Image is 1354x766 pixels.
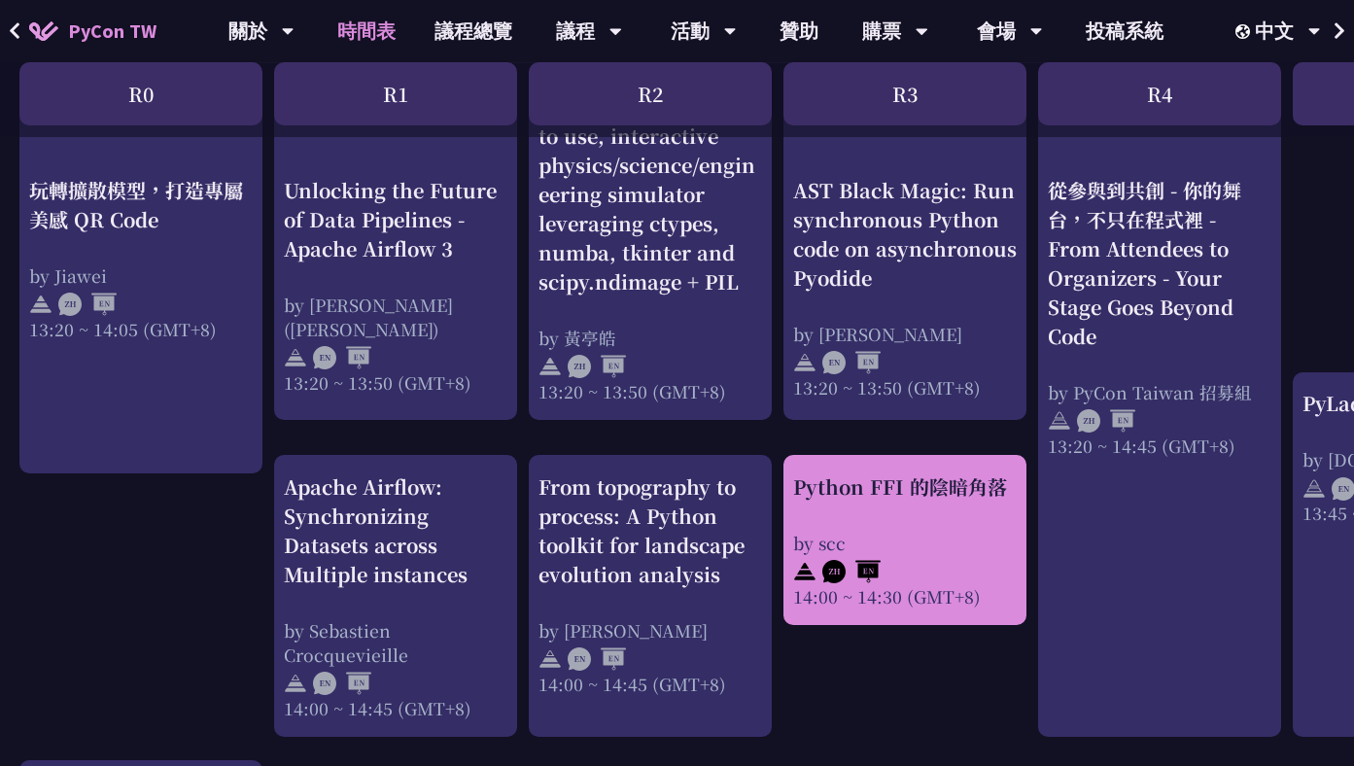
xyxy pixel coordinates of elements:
a: Unlocking the Future of Data Pipelines - Apache Airflow 3 by [PERSON_NAME] ([PERSON_NAME]) 13:20 ... [284,92,507,403]
img: ZHEN.371966e.svg [568,355,626,378]
div: 玩轉擴散模型，打造專屬美感 QR Code [29,175,253,233]
div: Apache Airflow: Synchronizing Datasets across Multiple instances [284,472,507,589]
div: 13:20 ~ 14:45 (GMT+8) [1048,433,1271,457]
div: From topography to process: A Python toolkit for landscape evolution analysis [538,472,762,589]
img: svg+xml;base64,PHN2ZyB4bWxucz0iaHR0cDovL3d3dy53My5vcmcvMjAwMC9zdmciIHdpZHRoPSIyNCIgaGVpZ2h0PSIyNC... [1048,409,1071,433]
div: 14:00 ~ 14:45 (GMT+8) [284,696,507,720]
img: ZHEN.371966e.svg [822,560,881,583]
div: by Sebastien Crocquevieille [284,618,507,667]
div: by 黃亭皓 [538,326,762,350]
div: 從參與到共創 - 你的舞台，不只在程式裡 - From Attendees to Organizers - Your Stage Goes Beyond Code [1048,175,1271,350]
a: How to write an easy to use, interactive physics/science/engineering simulator leveraging ctypes,... [538,92,762,403]
div: R0 [19,62,262,125]
img: svg+xml;base64,PHN2ZyB4bWxucz0iaHR0cDovL3d3dy53My5vcmcvMjAwMC9zdmciIHdpZHRoPSIyNCIgaGVpZ2h0PSIyNC... [793,351,816,374]
img: svg+xml;base64,PHN2ZyB4bWxucz0iaHR0cDovL3d3dy53My5vcmcvMjAwMC9zdmciIHdpZHRoPSIyNCIgaGVpZ2h0PSIyNC... [29,293,52,316]
div: by [PERSON_NAME] [538,618,762,643]
div: 14:00 ~ 14:30 (GMT+8) [793,584,1017,609]
div: by scc [793,531,1017,555]
a: AST Black Magic: Run synchronous Python code on asynchronous Pyodide by [PERSON_NAME] 13:20 ~ 13:... [793,92,1017,403]
a: 玩轉擴散模型，打造專屬美感 QR Code by Jiawei 13:20 ~ 14:05 (GMT+8) [29,92,253,457]
div: R2 [529,62,772,125]
span: PyCon TW [68,17,156,46]
div: by Jiawei [29,262,253,287]
div: R1 [274,62,517,125]
img: svg+xml;base64,PHN2ZyB4bWxucz0iaHR0cDovL3d3dy53My5vcmcvMjAwMC9zdmciIHdpZHRoPSIyNCIgaGVpZ2h0PSIyNC... [1302,477,1326,501]
img: ENEN.5a408d1.svg [313,672,371,695]
a: Apache Airflow: Synchronizing Datasets across Multiple instances by Sebastien Crocquevieille 14:0... [284,472,507,720]
div: 13:20 ~ 13:50 (GMT+8) [284,369,507,394]
a: From topography to process: A Python toolkit for landscape evolution analysis by [PERSON_NAME] 14... [538,472,762,720]
div: R3 [783,62,1026,125]
img: svg+xml;base64,PHN2ZyB4bWxucz0iaHR0cDovL3d3dy53My5vcmcvMjAwMC9zdmciIHdpZHRoPSIyNCIgaGVpZ2h0PSIyNC... [284,346,307,369]
a: 從參與到共創 - 你的舞台，不只在程式裡 - From Attendees to Organizers - Your Stage Goes Beyond Code by PyCon Taiwan... [1048,92,1271,720]
div: Unlocking the Future of Data Pipelines - Apache Airflow 3 [284,175,507,262]
div: by PyCon Taiwan 招募組 [1048,379,1271,403]
img: Locale Icon [1235,24,1255,39]
a: Python FFI 的陰暗角落 by scc 14:00 ~ 14:30 (GMT+8) [793,472,1017,609]
div: 13:20 ~ 13:50 (GMT+8) [793,374,1017,399]
div: Python FFI 的陰暗角落 [793,472,1017,502]
div: How to write an easy to use, interactive physics/science/engineering simulator leveraging ctypes,... [538,92,762,296]
img: ZHEN.371966e.svg [58,293,117,316]
div: by [PERSON_NAME] ([PERSON_NAME]) [284,292,507,340]
div: 14:00 ~ 14:45 (GMT+8) [538,672,762,696]
img: Home icon of PyCon TW 2025 [29,21,58,41]
img: svg+xml;base64,PHN2ZyB4bWxucz0iaHR0cDovL3d3dy53My5vcmcvMjAwMC9zdmciIHdpZHRoPSIyNCIgaGVpZ2h0PSIyNC... [793,560,816,583]
a: PyCon TW [10,7,176,55]
div: by [PERSON_NAME] [793,321,1017,345]
div: 13:20 ~ 14:05 (GMT+8) [29,316,253,340]
img: ENEN.5a408d1.svg [568,647,626,671]
img: svg+xml;base64,PHN2ZyB4bWxucz0iaHR0cDovL3d3dy53My5vcmcvMjAwMC9zdmciIHdpZHRoPSIyNCIgaGVpZ2h0PSIyNC... [538,647,562,671]
div: 13:20 ~ 13:50 (GMT+8) [538,379,762,403]
div: R4 [1038,62,1281,125]
img: ZHEN.371966e.svg [1077,409,1135,433]
div: AST Black Magic: Run synchronous Python code on asynchronous Pyodide [793,175,1017,292]
img: ENEN.5a408d1.svg [313,346,371,369]
img: ENEN.5a408d1.svg [822,351,881,374]
img: svg+xml;base64,PHN2ZyB4bWxucz0iaHR0cDovL3d3dy53My5vcmcvMjAwMC9zdmciIHdpZHRoPSIyNCIgaGVpZ2h0PSIyNC... [284,672,307,695]
img: svg+xml;base64,PHN2ZyB4bWxucz0iaHR0cDovL3d3dy53My5vcmcvMjAwMC9zdmciIHdpZHRoPSIyNCIgaGVpZ2h0PSIyNC... [538,355,562,378]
